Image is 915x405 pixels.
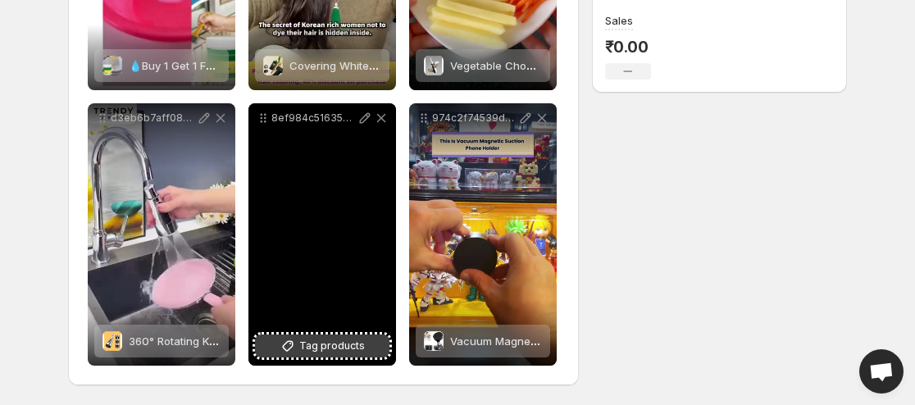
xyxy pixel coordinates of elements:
[432,111,517,125] p: 974c2f74539d45aee510b7d7113e57dd
[859,349,904,394] a: Open chat
[271,111,357,125] p: 8ef984c51635d4377da75c504393fbf9
[102,56,122,75] img: 💧Buy 1 Get 1 FREE – Transparent Waterproof Glue + Free Brush!🔥
[605,37,651,57] p: ₹0.00
[129,334,392,348] span: 360° Rotating Kitchen Sink Faucet – 3 Modes (1 Pc)
[255,334,389,357] button: Tag products
[605,12,633,29] h3: Sales
[409,103,557,366] div: 974c2f74539d45aee510b7d7113e57ddVacuum Magnetic Suction Phone HolderVacuum Magnetic Suction Phone...
[263,56,283,75] img: Covering White Hair is Simple and Convenient 20gm - Black
[111,111,196,125] p: d3eb6b7aff08893deee8392eb043a872
[450,334,658,348] span: Vacuum Magnetic Suction Phone Holder
[450,59,642,72] span: Vegetable Chopper Slicer for Kitchen
[129,59,473,72] span: 💧Buy 1 Get 1 FREE – Transparent Waterproof Glue + Free Brush!🔥
[299,338,365,354] span: Tag products
[88,103,235,366] div: d3eb6b7aff08893deee8392eb043a872360° Rotating Kitchen Sink Faucet – 3 Modes (1 Pc)360° Rotating K...
[248,103,396,366] div: 8ef984c51635d4377da75c504393fbf9Tag products
[289,59,599,72] span: Covering White Hair is Simple and Convenient 20gm - Black
[424,331,444,351] img: Vacuum Magnetic Suction Phone Holder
